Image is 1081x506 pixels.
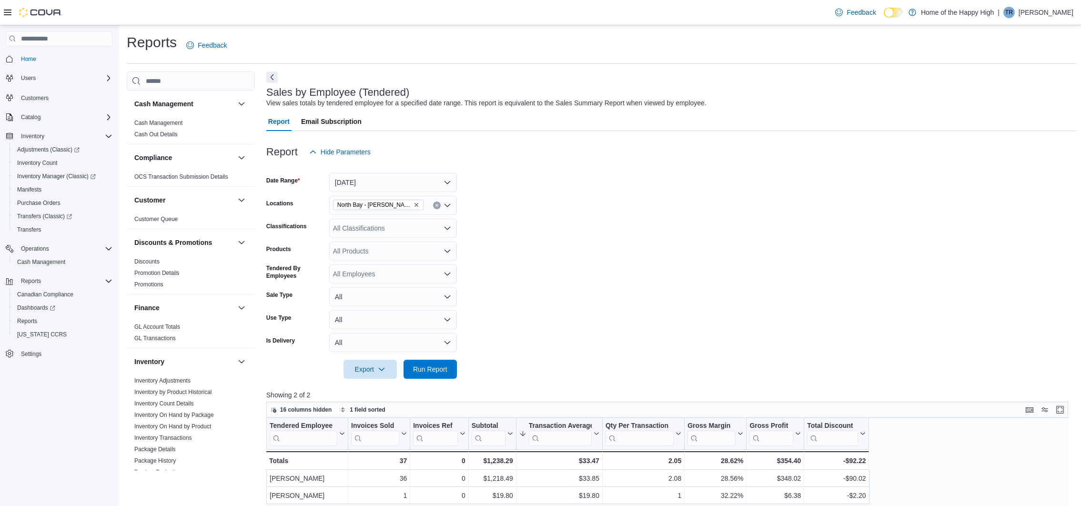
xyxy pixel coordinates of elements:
button: Gross Profit [749,422,801,446]
label: Sale Type [266,291,293,299]
button: Users [17,72,40,84]
button: Open list of options [444,202,451,209]
h3: Cash Management [134,99,193,109]
div: Subtotal [471,422,505,446]
button: Manifests [10,183,116,196]
div: $19.80 [472,490,513,501]
span: Transfers [17,226,41,233]
span: Promotions [134,281,163,288]
button: Compliance [134,153,234,162]
a: Dashboards [13,302,59,314]
a: Manifests [13,184,45,195]
div: Total Discount [807,422,858,446]
input: Dark Mode [884,8,904,18]
span: Inventory Transactions [134,434,192,442]
button: Clear input [433,202,441,209]
div: Qty Per Transaction [606,422,674,431]
h3: Customer [134,195,165,205]
div: Transaction Average [528,422,591,431]
button: Users [2,71,116,85]
span: Package History [134,457,176,465]
span: Transfers [13,224,112,235]
h3: Inventory [134,357,164,366]
button: Inventory [2,130,116,143]
a: Discounts [134,258,160,265]
a: Adjustments (Classic) [10,143,116,156]
a: Promotion Details [134,270,180,276]
div: 37 [351,455,407,466]
a: Customer Queue [134,216,178,223]
a: Feedback [831,3,879,22]
div: 28.62% [687,455,743,466]
button: 16 columns hidden [267,404,336,415]
div: [PERSON_NAME] [270,490,345,501]
span: Washington CCRS [13,329,112,340]
span: Users [17,72,112,84]
div: $19.80 [519,490,599,501]
a: Canadian Compliance [13,289,77,300]
span: Home [21,55,36,63]
a: Transfers (Classic) [10,210,116,223]
div: Discounts & Promotions [127,256,255,294]
button: Reports [2,274,116,288]
div: $6.38 [749,490,801,501]
a: Inventory Count Details [134,400,194,407]
button: Hide Parameters [305,142,374,162]
span: Cash Management [13,256,112,268]
div: Customer [127,213,255,229]
img: Cova [19,8,62,17]
span: Transfers (Classic) [13,211,112,222]
p: [PERSON_NAME] [1019,7,1073,18]
h3: Report [266,146,298,158]
button: Transaction Average [519,422,599,446]
span: Operations [17,243,112,254]
div: Invoices Ref [413,422,457,431]
label: Tendered By Employees [266,264,325,280]
div: Invoices Sold [351,422,399,431]
button: Keyboard shortcuts [1024,404,1035,415]
button: Settings [2,347,116,361]
h1: Reports [127,33,177,52]
a: Cash Out Details [134,131,178,138]
span: Purchase Orders [17,199,61,207]
a: Dashboards [10,301,116,314]
a: GL Account Totals [134,324,180,330]
button: 1 field sorted [336,404,389,415]
div: $1,238.29 [471,455,513,466]
div: 2.05 [606,455,681,466]
a: Home [17,53,40,65]
span: Feedback [198,40,227,50]
label: Date Range [266,177,300,184]
span: Inventory Manager (Classic) [13,171,112,182]
span: Inventory Adjustments [134,377,191,385]
a: Inventory Adjustments [134,377,191,384]
div: Transaction Average [528,422,591,446]
span: Inventory On Hand by Package [134,411,214,419]
span: Cash Management [134,119,182,127]
span: Reports [13,315,112,327]
span: Email Subscription [301,112,362,131]
button: Catalog [2,111,116,124]
span: TR [1005,7,1013,18]
p: Home of the Happy High [921,7,994,18]
a: Inventory Manager (Classic) [10,170,116,183]
a: Inventory On Hand by Package [134,412,214,418]
span: Dashboards [13,302,112,314]
span: Inventory Manager (Classic) [17,172,96,180]
div: Gross Profit [749,422,793,446]
button: Compliance [236,152,247,163]
div: -$90.02 [807,473,866,484]
span: Manifests [17,186,41,193]
button: Export [343,360,397,379]
div: Total Discount [807,422,858,431]
button: Total Discount [807,422,866,446]
button: Customer [134,195,234,205]
h3: Sales by Employee (Tendered) [266,87,410,98]
button: Discounts & Promotions [134,238,234,247]
a: Adjustments (Classic) [13,144,83,155]
a: GL Transactions [134,335,176,342]
div: $33.47 [519,455,599,466]
span: Inventory Count [17,159,58,167]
